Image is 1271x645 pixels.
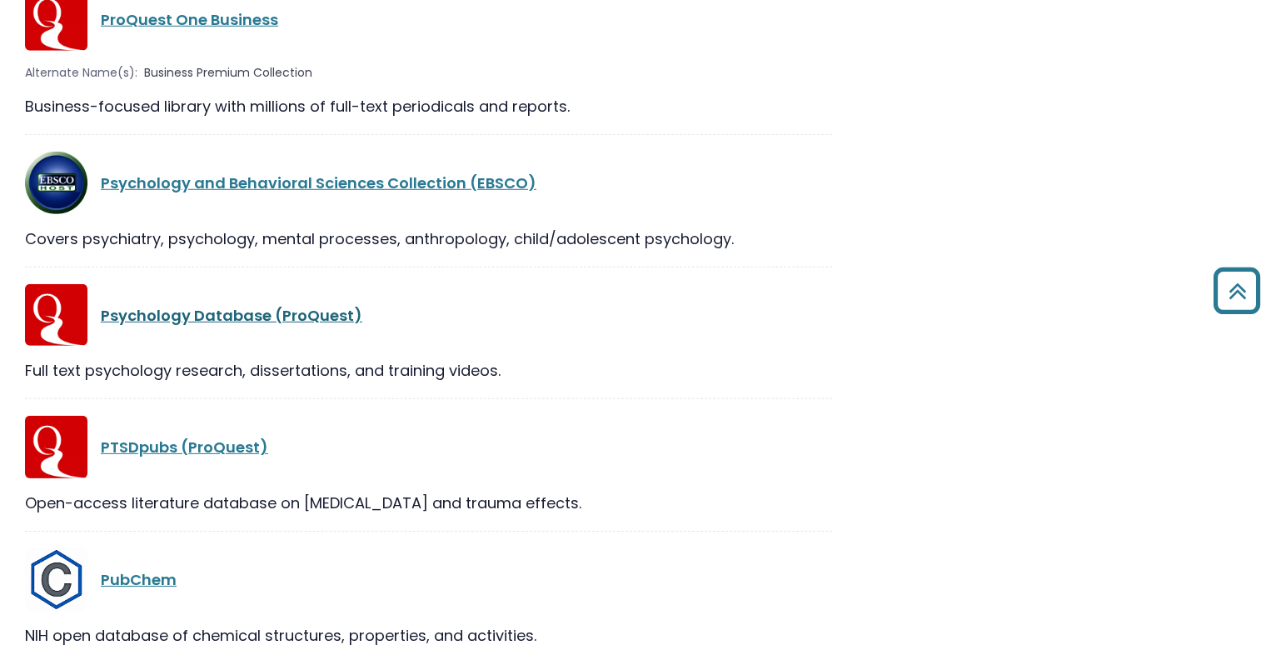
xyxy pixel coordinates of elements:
div: Full text psychology research, dissertations, and training videos. [25,359,832,382]
a: Psychology and Behavioral Sciences Collection (EBSCO) [101,172,536,193]
span: Business Premium Collection [144,64,312,82]
a: Psychology Database (ProQuest) [101,305,362,326]
div: Covers psychiatry, psychology, mental processes, anthropology, child/adolescent psychology. [25,227,832,250]
a: ProQuest One Business [101,9,278,30]
a: PTSDpubs (ProQuest) [101,437,268,457]
a: PubChem [101,569,177,590]
span: Alternate Name(s): [25,64,137,82]
a: Back to Top [1207,275,1267,306]
div: Business-focused library with millions of full-text periodicals and reports. [25,95,832,117]
div: Open-access literature database on [MEDICAL_DATA] and trauma effects. [25,492,832,514]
